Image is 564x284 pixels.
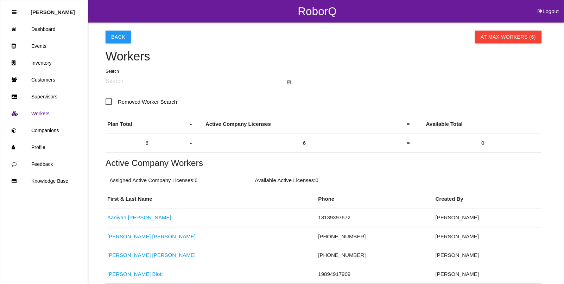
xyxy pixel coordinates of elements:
[106,190,316,208] th: First & Last Name
[106,158,541,168] h5: Active Company Workers
[106,73,281,89] input: Search
[0,122,88,139] a: Companions
[0,105,88,122] a: Workers
[434,208,541,227] td: [PERSON_NAME]
[107,271,163,277] a: [PERSON_NAME] Blott
[188,134,204,153] th: -
[0,173,88,189] a: Knowledge Base
[434,246,541,265] td: [PERSON_NAME]
[316,190,433,208] th: Phone
[106,50,541,63] h4: Workers
[0,156,88,173] a: Feedback
[188,115,204,134] th: -
[106,68,119,75] label: Search
[107,233,196,239] a: [PERSON_NAME] [PERSON_NAME]
[316,265,433,284] td: 19894917909
[0,38,88,54] a: Events
[106,31,131,43] button: Back
[106,134,188,153] td: 6
[434,190,541,208] th: Created By
[204,115,405,134] th: Active Company Licenses
[287,79,291,85] a: Search Info
[316,208,433,227] td: 13139397672
[0,88,88,105] a: Supervisors
[434,227,541,246] td: [PERSON_NAME]
[316,227,433,246] td: [PHONE_NUMBER]
[405,134,424,153] th: =
[31,4,75,15] p: Rosie Blandino
[424,115,541,134] th: Available Total
[12,4,17,21] div: Close
[0,21,88,38] a: Dashboard
[434,265,541,284] td: [PERSON_NAME]
[106,115,188,134] th: Plan Total
[475,31,541,43] button: At Max Workers (6)
[204,134,405,153] td: 6
[424,134,541,153] td: 0
[107,214,171,220] a: Aaniyah [PERSON_NAME]
[0,54,88,71] a: Inventory
[0,71,88,88] a: Customers
[316,246,433,265] td: [PHONE_NUMBER]
[106,97,177,106] span: Removed Worker Search
[255,176,392,185] p: Available Active Licenses: 0
[405,115,424,134] th: =
[107,252,196,258] a: [PERSON_NAME] [PERSON_NAME]
[109,176,247,185] p: Assigned Active Company Licenses: 6
[0,139,88,156] a: Profile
